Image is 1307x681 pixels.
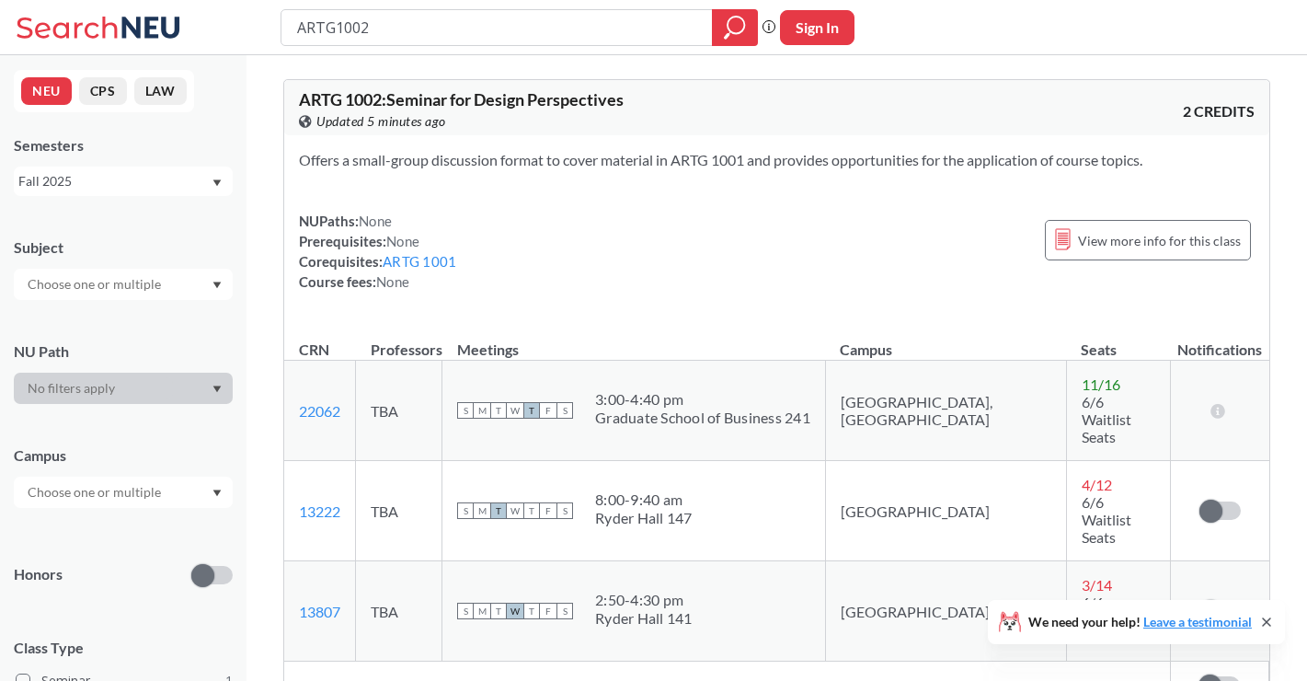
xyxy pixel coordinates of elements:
button: LAW [134,77,187,105]
span: S [556,402,573,419]
td: [GEOGRAPHIC_DATA] [825,561,1066,662]
a: ARTG 1001 [383,253,456,270]
a: 22062 [299,402,340,420]
div: Dropdown arrow [14,373,233,404]
span: F [540,502,556,519]
span: View more info for this class [1078,229,1241,252]
span: W [507,402,523,419]
section: Offers a small-group discussion format to cover material in ARTG 1001 and provides opportunities ... [299,150,1255,170]
span: W [507,502,523,519]
td: [GEOGRAPHIC_DATA] [825,461,1066,561]
span: T [490,402,507,419]
div: Ryder Hall 141 [595,609,693,628]
div: Ryder Hall 147 [595,509,693,527]
th: Meetings [442,321,826,361]
span: T [523,502,540,519]
span: T [490,603,507,619]
div: Campus [14,445,233,466]
svg: Dropdown arrow [212,386,222,393]
input: Choose one or multiple [18,481,173,503]
th: Campus [825,321,1066,361]
span: S [457,603,474,619]
div: Fall 2025Dropdown arrow [14,167,233,196]
div: Graduate School of Business 241 [595,409,810,427]
span: None [376,273,409,290]
span: 6/6 Waitlist Seats [1082,393,1131,445]
span: M [474,402,490,419]
div: NUPaths: Prerequisites: Corequisites: Course fees: [299,211,456,292]
button: Sign In [780,10,854,45]
span: Updated 5 minutes ago [316,111,446,132]
div: 3:00 - 4:40 pm [595,390,810,409]
button: CPS [79,77,127,105]
span: T [523,603,540,619]
button: NEU [21,77,72,105]
a: 13807 [299,603,340,620]
span: 6/6 Waitlist Seats [1082,493,1131,546]
span: None [386,233,419,249]
span: Class Type [14,638,233,658]
div: Dropdown arrow [14,477,233,508]
div: Dropdown arrow [14,269,233,300]
span: M [474,502,490,519]
div: 2:50 - 4:30 pm [595,591,693,609]
div: Fall 2025 [18,171,211,191]
span: 2 CREDITS [1183,101,1255,121]
div: CRN [299,340,329,360]
a: 13222 [299,502,340,520]
span: S [457,502,474,519]
td: TBA [356,361,442,461]
span: F [540,402,556,419]
input: Class, professor, course number, "phrase" [295,12,699,43]
td: [GEOGRAPHIC_DATA], [GEOGRAPHIC_DATA] [825,361,1066,461]
td: TBA [356,461,442,561]
span: T [523,402,540,419]
svg: magnifying glass [724,15,746,40]
input: Choose one or multiple [18,273,173,295]
span: S [556,603,573,619]
span: S [556,502,573,519]
div: Subject [14,237,233,258]
th: Notifications [1170,321,1268,361]
span: 6/6 Waitlist Seats [1082,594,1131,646]
span: S [457,402,474,419]
span: 11 / 16 [1082,375,1120,393]
span: ARTG 1002 : Seminar for Design Perspectives [299,89,624,110]
p: Honors [14,564,63,585]
div: Semesters [14,135,233,156]
span: None [359,213,392,229]
th: Seats [1066,321,1170,361]
div: magnifying glass [712,9,758,46]
span: F [540,603,556,619]
span: W [507,603,523,619]
span: We need your help! [1028,616,1252,629]
a: Leave a testimonial [1143,614,1252,629]
div: 8:00 - 9:40 am [595,491,693,509]
span: T [490,502,507,519]
td: TBA [356,561,442,662]
svg: Dropdown arrow [212,490,222,497]
span: M [474,603,490,619]
span: 4 / 12 [1082,476,1112,493]
th: Professors [356,321,442,361]
svg: Dropdown arrow [212,179,222,187]
svg: Dropdown arrow [212,282,222,289]
span: 3 / 14 [1082,576,1112,594]
div: NU Path [14,341,233,362]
